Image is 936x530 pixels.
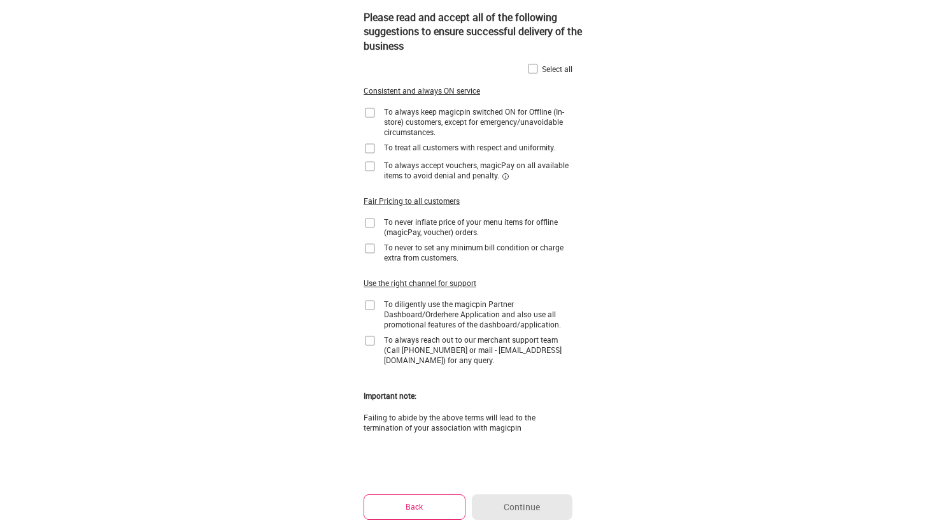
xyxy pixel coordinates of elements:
img: home-delivery-unchecked-checkbox-icon.f10e6f61.svg [364,217,376,229]
div: To never to set any minimum bill condition or charge extra from customers. [384,242,572,262]
img: home-delivery-unchecked-checkbox-icon.f10e6f61.svg [527,62,539,75]
div: To always reach out to our merchant support team (Call [PHONE_NUMBER] or mail - [EMAIL_ADDRESS][D... [384,334,572,365]
button: Continue [472,494,572,520]
button: Back [364,494,465,519]
img: home-delivery-unchecked-checkbox-icon.f10e6f61.svg [364,334,376,347]
div: Select all [542,64,572,74]
div: To always accept vouchers, magicPay on all available items to avoid denial and penalty. [384,160,572,180]
img: informationCircleBlack.2195f373.svg [502,173,509,180]
div: Use the right channel for support [364,278,476,289]
img: home-delivery-unchecked-checkbox-icon.f10e6f61.svg [364,106,376,119]
img: home-delivery-unchecked-checkbox-icon.f10e6f61.svg [364,299,376,312]
div: To always keep magicpin switched ON for Offline (In-store) customers, except for emergency/unavoi... [384,106,572,137]
div: Important note: [364,390,416,401]
img: home-delivery-unchecked-checkbox-icon.f10e6f61.svg [364,242,376,255]
img: home-delivery-unchecked-checkbox-icon.f10e6f61.svg [364,142,376,155]
div: Failing to abide by the above terms will lead to the termination of your association with magicpin [364,412,572,433]
div: To never inflate price of your menu items for offline (magicPay, voucher) orders. [384,217,572,237]
div: Fair Pricing to all customers [364,196,460,206]
div: To treat all customers with respect and uniformity. [384,142,555,152]
img: home-delivery-unchecked-checkbox-icon.f10e6f61.svg [364,160,376,173]
div: Consistent and always ON service [364,85,480,96]
div: To diligently use the magicpin Partner Dashboard/Orderhere Application and also use all promotion... [384,299,572,329]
